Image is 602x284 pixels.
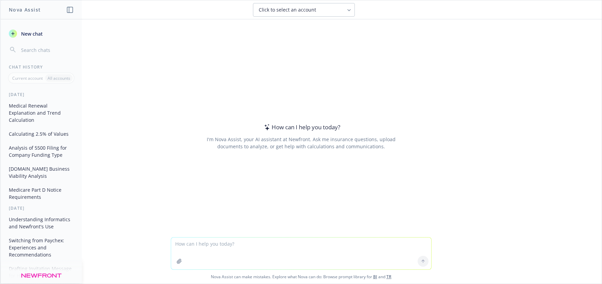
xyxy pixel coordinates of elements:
button: Medicare Part D Notice Requirements [6,184,76,203]
span: Nova Assist can make mistakes. Explore what Nova can do: Browse prompt library for and [3,270,599,284]
div: I'm Nova Assist, your AI assistant at Newfront. Ask me insurance questions, upload documents to a... [205,136,397,150]
div: [DATE] [1,205,82,211]
p: All accounts [48,75,70,81]
button: Analysis of 5500 Filing for Company Funding Type [6,142,76,160]
a: TR [386,274,391,280]
button: Switching from Paychex: Experiences and Recommendations [6,235,76,260]
input: Search chats [20,45,74,55]
button: Drafting Invitation Message for HR Wellness Event [6,263,76,281]
div: Chat History [1,64,82,70]
a: BI [373,274,377,280]
button: Medical Renewal Explanation and Trend Calculation [6,100,76,126]
button: Understanding Informatics and Newfront's Use [6,214,76,232]
button: Calculating 2.5% of Values [6,128,76,139]
h1: Nova Assist [9,6,41,13]
button: New chat [6,27,76,40]
span: New chat [20,30,43,37]
button: [DOMAIN_NAME] Business Viability Analysis [6,163,76,182]
span: Click to select an account [259,6,316,13]
div: [DATE] [1,92,82,97]
button: Click to select an account [253,3,355,17]
div: How can I help you today? [262,123,340,132]
p: Current account [12,75,43,81]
